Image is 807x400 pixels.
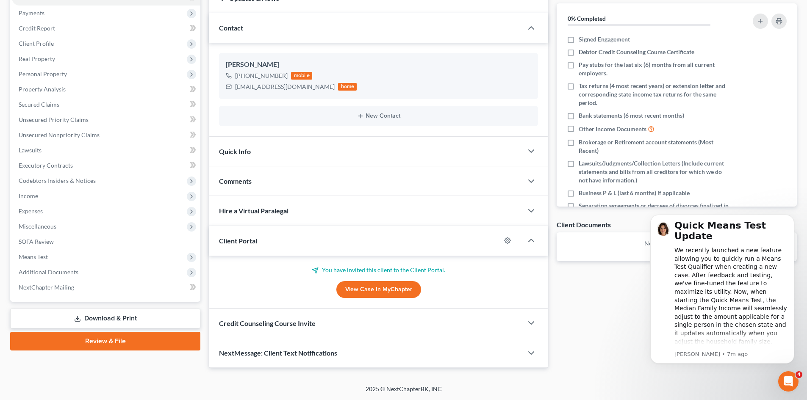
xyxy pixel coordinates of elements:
[219,207,288,215] span: Hire a Virtual Paralegal
[19,284,74,291] span: NextChapter Mailing
[19,268,78,276] span: Additional Documents
[219,266,538,274] p: You have invited this client to the Client Portal.
[579,35,630,44] span: Signed Engagement
[796,371,802,378] span: 4
[19,25,55,32] span: Credit Report
[219,177,252,185] span: Comments
[226,113,531,119] button: New Contact
[579,82,729,107] span: Tax returns (4 most recent years) or extension letter and corresponding state income tax returns ...
[219,349,337,357] span: NextMessage: Client Text Notifications
[12,112,200,127] a: Unsecured Priority Claims
[10,309,200,328] a: Download & Print
[579,111,684,120] span: Bank statements (6 most recent months)
[19,101,59,108] span: Secured Claims
[579,138,729,155] span: Brokerage or Retirement account statements (Most Recent)
[12,143,200,158] a: Lawsuits
[19,207,43,215] span: Expenses
[12,82,200,97] a: Property Analysis
[291,72,312,80] div: mobile
[19,70,67,77] span: Personal Property
[19,177,96,184] span: Codebtors Insiders & Notices
[563,239,790,248] p: No client documents yet.
[579,61,729,77] span: Pay stubs for the last six (6) months from all current employers.
[638,204,807,396] iframe: Intercom notifications message
[778,371,799,392] iframe: Intercom live chat
[235,72,288,80] div: [PHONE_NUMBER]
[19,131,100,138] span: Unsecured Nonpriority Claims
[226,60,531,70] div: [PERSON_NAME]
[235,83,335,91] div: [EMAIL_ADDRESS][DOMAIN_NAME]
[19,253,48,260] span: Means Test
[19,192,38,199] span: Income
[338,83,357,91] div: home
[12,234,200,249] a: SOFA Review
[12,97,200,112] a: Secured Claims
[219,319,316,327] span: Credit Counseling Course Invite
[219,147,251,155] span: Quick Info
[557,220,611,229] div: Client Documents
[579,159,729,185] span: Lawsuits/Judgments/Collection Letters (Include current statements and bills from all creditors fo...
[219,24,243,32] span: Contact
[568,15,606,22] strong: 0% Completed
[19,162,73,169] span: Executory Contracts
[12,127,200,143] a: Unsecured Nonpriority Claims
[12,280,200,295] a: NextChapter Mailing
[579,48,694,56] span: Debtor Credit Counseling Course Certificate
[19,55,55,62] span: Real Property
[579,189,690,197] span: Business P & L (last 6 months) if applicable
[19,40,54,47] span: Client Profile
[12,158,200,173] a: Executory Contracts
[19,116,89,123] span: Unsecured Priority Claims
[19,223,56,230] span: Miscellaneous
[19,86,66,93] span: Property Analysis
[219,237,257,245] span: Client Portal
[12,21,200,36] a: Credit Report
[336,281,421,298] a: View Case in MyChapter
[10,332,200,350] a: Review & File
[579,125,646,133] span: Other Income Documents
[19,238,54,245] span: SOFA Review
[19,9,44,17] span: Payments
[19,146,42,154] span: Lawsuits
[579,201,729,218] span: Separation agreements or decrees of divorces finalized in the past 2 years
[162,385,645,400] div: 2025 © NextChapterBK, INC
